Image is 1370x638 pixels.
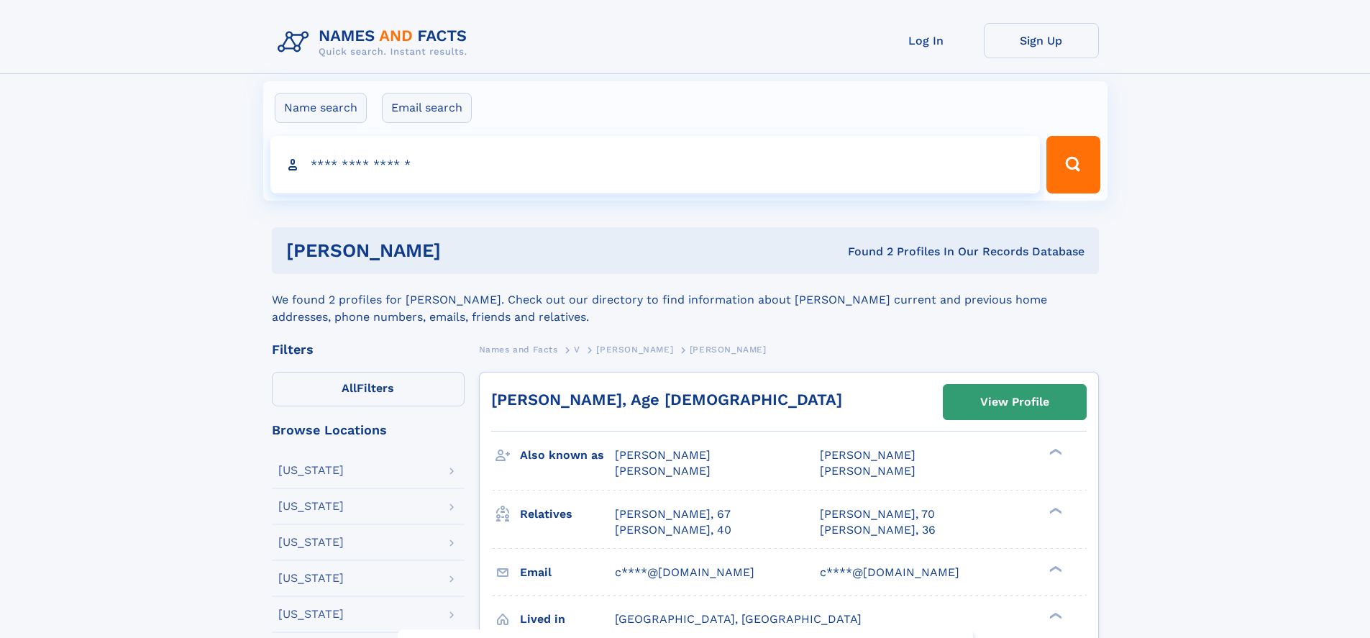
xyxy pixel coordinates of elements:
[520,443,615,468] h3: Also known as
[980,386,1049,419] div: View Profile
[690,345,767,355] span: [PERSON_NAME]
[1046,447,1063,457] div: ❯
[278,501,344,512] div: [US_STATE]
[944,385,1086,419] a: View Profile
[1046,506,1063,515] div: ❯
[520,560,615,585] h3: Email
[278,537,344,548] div: [US_STATE]
[1046,136,1100,193] button: Search Button
[984,23,1099,58] a: Sign Up
[596,345,673,355] span: [PERSON_NAME]
[272,424,465,437] div: Browse Locations
[278,465,344,476] div: [US_STATE]
[272,23,479,62] img: Logo Names and Facts
[278,573,344,584] div: [US_STATE]
[275,93,367,123] label: Name search
[1046,611,1063,620] div: ❯
[278,609,344,620] div: [US_STATE]
[382,93,472,123] label: Email search
[615,448,711,462] span: [PERSON_NAME]
[479,340,558,358] a: Names and Facts
[520,502,615,527] h3: Relatives
[272,274,1099,326] div: We found 2 profiles for [PERSON_NAME]. Check out our directory to find information about [PERSON_...
[1046,564,1063,573] div: ❯
[820,506,935,522] a: [PERSON_NAME], 70
[272,343,465,356] div: Filters
[615,506,731,522] a: [PERSON_NAME], 67
[342,381,357,395] span: All
[520,607,615,632] h3: Lived in
[491,391,842,409] a: [PERSON_NAME], Age [DEMOGRAPHIC_DATA]
[574,340,580,358] a: V
[869,23,984,58] a: Log In
[615,612,862,626] span: [GEOGRAPHIC_DATA], [GEOGRAPHIC_DATA]
[574,345,580,355] span: V
[615,522,731,538] a: [PERSON_NAME], 40
[272,372,465,406] label: Filters
[644,244,1084,260] div: Found 2 Profiles In Our Records Database
[820,448,915,462] span: [PERSON_NAME]
[596,340,673,358] a: [PERSON_NAME]
[820,464,915,478] span: [PERSON_NAME]
[270,136,1041,193] input: search input
[286,242,644,260] h1: [PERSON_NAME]
[615,464,711,478] span: [PERSON_NAME]
[820,522,936,538] a: [PERSON_NAME], 36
